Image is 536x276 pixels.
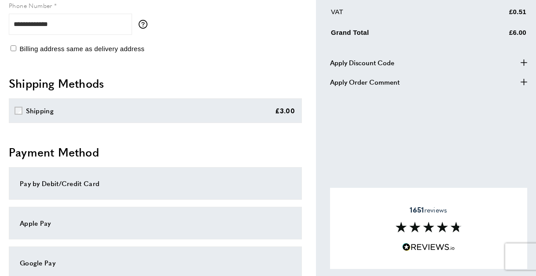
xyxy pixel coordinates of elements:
[466,7,526,24] td: £0.51
[11,45,16,51] input: Billing address same as delivery address
[275,105,295,116] div: £3.00
[19,45,144,52] span: Billing address same as delivery address
[20,178,291,189] div: Pay by Debit/Credit Card
[396,222,462,232] img: Reviews section
[410,205,447,214] span: reviews
[331,7,465,24] td: VAT
[26,105,54,116] div: Shipping
[330,77,400,87] span: Apply Order Comment
[20,257,291,268] div: Google Pay
[410,205,424,215] strong: 1651
[9,1,52,10] span: Phone Number
[20,218,291,228] div: Apple Pay
[466,26,526,45] td: £6.00
[330,57,394,68] span: Apply Discount Code
[402,243,455,251] img: Reviews.io 5 stars
[9,75,302,91] h2: Shipping Methods
[139,20,152,29] button: More information
[9,144,302,160] h2: Payment Method
[331,26,465,45] td: Grand Total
